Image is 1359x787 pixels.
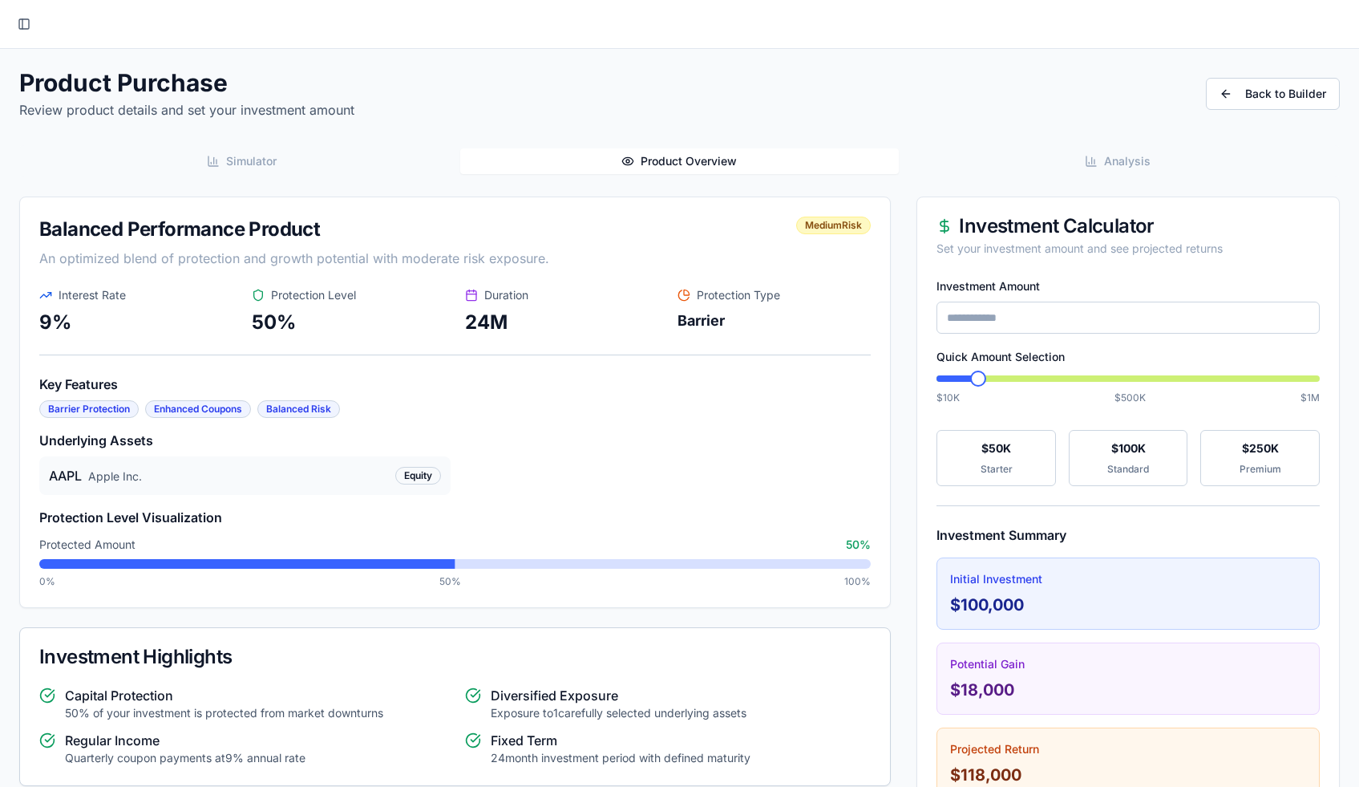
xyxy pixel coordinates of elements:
[65,731,305,750] h5: Regular Income
[1242,440,1279,456] span: $250K
[257,400,340,418] div: Balanced Risk
[936,525,1320,545] h4: Investment Summary
[252,310,445,335] p: 50 %
[65,686,383,705] h5: Capital Protection
[491,731,750,750] h5: Fixed Term
[1200,430,1320,486] button: $250KPremium
[950,571,1306,587] div: Initial Investment
[697,287,780,303] span: Protection Type
[936,350,1065,363] label: Quick Amount Selection
[981,440,1011,456] span: $50K
[1114,391,1146,404] span: $500K
[39,249,549,268] div: An optimized blend of protection and growth potential with moderate risk exposure.
[796,217,871,234] div: Medium Risk
[39,400,139,418] div: Barrier Protection
[465,310,658,335] p: 24 M
[981,463,1013,476] span: Starter
[439,575,461,588] span: 50%
[484,287,528,303] span: Duration
[1111,440,1146,456] span: $100K
[39,575,55,588] span: 0%
[950,764,1306,786] div: $118,000
[1069,430,1188,486] button: $100KStandard
[39,508,871,527] h4: Protection Level Visualization
[936,391,960,404] span: $10K
[1300,391,1320,404] span: $1M
[39,431,871,450] h4: Underlying Assets
[846,537,871,553] span: 50 %
[936,430,1056,486] button: $50KStarter
[39,537,135,553] span: Protected Amount
[491,705,746,721] p: Exposure to 1 carefully selected underlying assets
[19,68,354,97] h1: Product Purchase
[39,647,871,667] div: Investment Highlights
[1107,463,1149,476] span: Standard
[950,741,1306,757] div: Projected Return
[950,656,1306,672] div: Potential Gain
[936,241,1320,257] div: Set your investment amount and see projected returns
[39,217,549,242] div: Balanced Performance Product
[1206,78,1340,110] a: Back to Builder
[65,750,305,766] p: Quarterly coupon payments at 9 % annual rate
[491,686,746,705] h5: Diversified Exposure
[491,750,750,766] p: 24 month investment period with defined maturity
[59,287,126,303] span: Interest Rate
[49,468,82,484] span: AAPL
[936,279,1040,293] label: Investment Amount
[950,594,1306,616] div: $100,000
[145,400,251,418] div: Enhanced Coupons
[1104,153,1151,169] span: Analysis
[844,575,871,588] span: 100%
[226,153,277,169] span: Simulator
[950,679,1306,701] div: $18,000
[641,153,737,169] span: Product Overview
[39,375,871,394] h4: Key Features
[395,467,441,485] div: Equity
[19,100,354,120] p: Review product details and set your investment amount
[88,469,142,483] span: Apple Inc.
[677,310,871,332] p: Barrier
[39,310,233,335] p: 9 %
[959,217,1154,236] span: Investment Calculator
[65,705,383,721] p: 50 % of your investment is protected from market downturns
[271,287,356,303] span: Protection Level
[1240,463,1281,476] span: Premium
